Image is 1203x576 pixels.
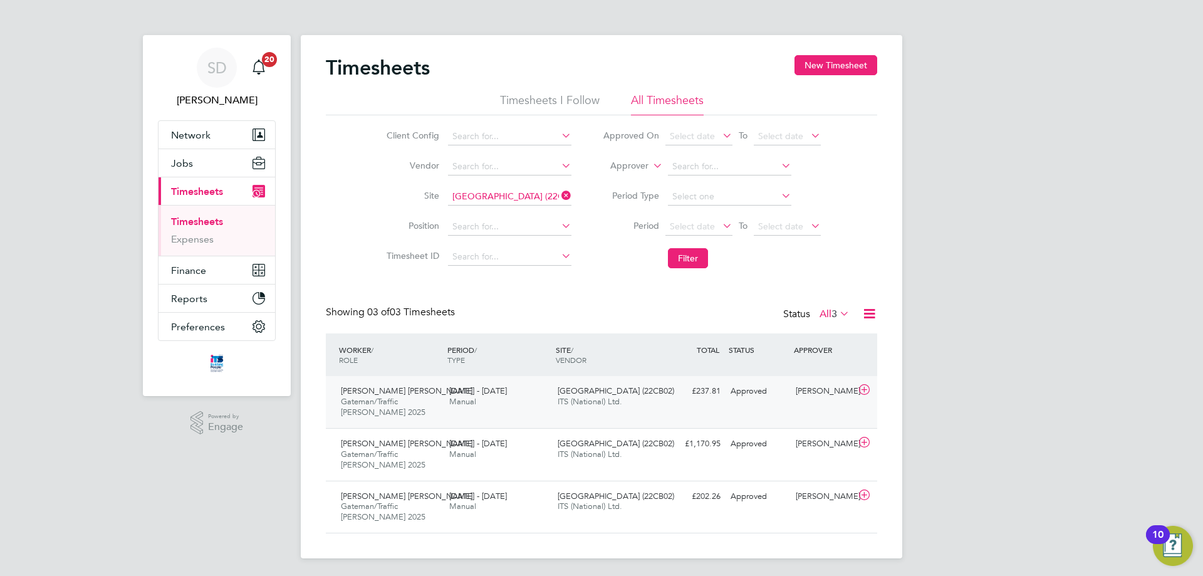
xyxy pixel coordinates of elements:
div: £202.26 [660,486,726,507]
div: Approved [726,434,791,454]
button: Filter [668,248,708,268]
span: [DATE] - [DATE] [449,438,507,449]
span: Manual [449,501,476,511]
span: [PERSON_NAME] [PERSON_NAME] [341,385,472,396]
span: Select date [670,130,715,142]
span: Manual [449,449,476,459]
span: / [571,345,573,355]
span: / [371,345,373,355]
span: Manual [449,396,476,407]
label: Period Type [603,190,659,201]
span: ITS (National) Ltd. [558,501,622,511]
a: Go to home page [158,353,276,374]
div: [PERSON_NAME] [791,434,856,454]
a: 20 [246,48,271,88]
span: [GEOGRAPHIC_DATA] (22CB02) [558,385,674,396]
div: WORKER [336,338,444,371]
div: APPROVER [791,338,856,361]
span: Select date [758,221,803,232]
a: Timesheets [171,216,223,228]
input: Search for... [448,248,571,266]
span: Gateman/Traffic [PERSON_NAME] 2025 [341,396,425,417]
input: Search for... [448,128,571,145]
div: Approved [726,381,791,402]
span: [GEOGRAPHIC_DATA] (22CB02) [558,491,674,501]
span: Select date [758,130,803,142]
div: £237.81 [660,381,726,402]
span: TYPE [447,355,465,365]
span: 03 Timesheets [367,306,455,318]
span: Timesheets [171,186,223,197]
span: [PERSON_NAME] [PERSON_NAME] [341,491,472,501]
span: Preferences [171,321,225,333]
nav: Main navigation [143,35,291,396]
div: Approved [726,486,791,507]
label: Timesheet ID [383,250,439,261]
label: Approved On [603,130,659,141]
input: Search for... [448,218,571,236]
label: All [820,308,850,320]
span: ITS (National) Ltd. [558,396,622,407]
span: Finance [171,264,206,276]
a: SD[PERSON_NAME] [158,48,276,108]
a: Expenses [171,233,214,245]
span: Reports [171,293,207,305]
div: PERIOD [444,338,553,371]
span: Gateman/Traffic [PERSON_NAME] 2025 [341,501,425,522]
span: Network [171,129,211,141]
button: Reports [159,285,275,312]
input: Search for... [448,158,571,175]
div: SITE [553,338,661,371]
label: Client Config [383,130,439,141]
button: Finance [159,256,275,284]
div: Showing [326,306,457,319]
a: Powered byEngage [190,411,244,435]
label: Site [383,190,439,201]
span: Powered by [208,411,243,422]
label: Approver [592,160,648,172]
div: [PERSON_NAME] [791,381,856,402]
input: Select one [668,188,791,206]
span: Engage [208,422,243,432]
button: Preferences [159,313,275,340]
button: Network [159,121,275,149]
button: Timesheets [159,177,275,205]
span: [DATE] - [DATE] [449,385,507,396]
input: Search for... [668,158,791,175]
div: £1,170.95 [660,434,726,454]
div: 10 [1152,535,1164,551]
button: Jobs [159,149,275,177]
input: Search for... [448,188,571,206]
span: VENDOR [556,355,586,365]
span: / [474,345,477,355]
span: Select date [670,221,715,232]
span: Jobs [171,157,193,169]
span: [GEOGRAPHIC_DATA] (22CB02) [558,438,674,449]
div: [PERSON_NAME] [791,486,856,507]
div: Timesheets [159,205,275,256]
span: Stuart Douglas [158,93,276,108]
span: To [735,127,751,144]
span: ROLE [339,355,358,365]
span: SD [207,60,227,76]
span: Gateman/Traffic [PERSON_NAME] 2025 [341,449,425,470]
span: ITS (National) Ltd. [558,449,622,459]
span: [PERSON_NAME] [PERSON_NAME] [341,438,472,449]
label: Position [383,220,439,231]
li: Timesheets I Follow [500,93,600,115]
label: Vendor [383,160,439,171]
span: 20 [262,52,277,67]
span: [DATE] - [DATE] [449,491,507,501]
span: 03 of [367,306,390,318]
img: itsconstruction-logo-retina.png [208,353,226,374]
button: New Timesheet [794,55,877,75]
label: Period [603,220,659,231]
li: All Timesheets [631,93,704,115]
span: To [735,217,751,234]
div: Status [783,306,852,323]
span: TOTAL [697,345,719,355]
h2: Timesheets [326,55,430,80]
div: STATUS [726,338,791,361]
button: Open Resource Center, 10 new notifications [1153,526,1193,566]
span: 3 [831,308,837,320]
